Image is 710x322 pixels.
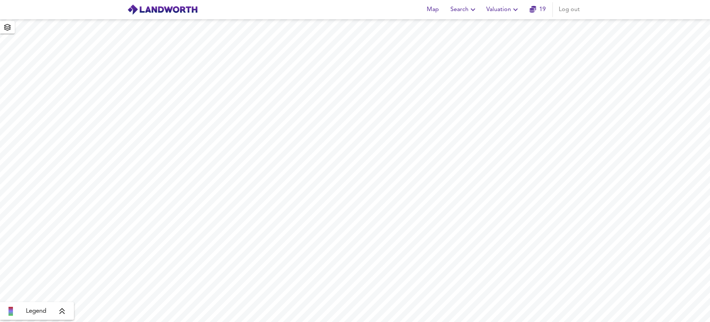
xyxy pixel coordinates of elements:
[483,2,523,17] button: Valuation
[559,4,580,15] span: Log out
[447,2,480,17] button: Search
[26,307,46,316] span: Legend
[127,4,198,15] img: logo
[486,4,520,15] span: Valuation
[424,4,442,15] span: Map
[421,2,444,17] button: Map
[450,4,477,15] span: Search
[556,2,583,17] button: Log out
[526,2,550,17] button: 19
[530,4,546,15] a: 19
